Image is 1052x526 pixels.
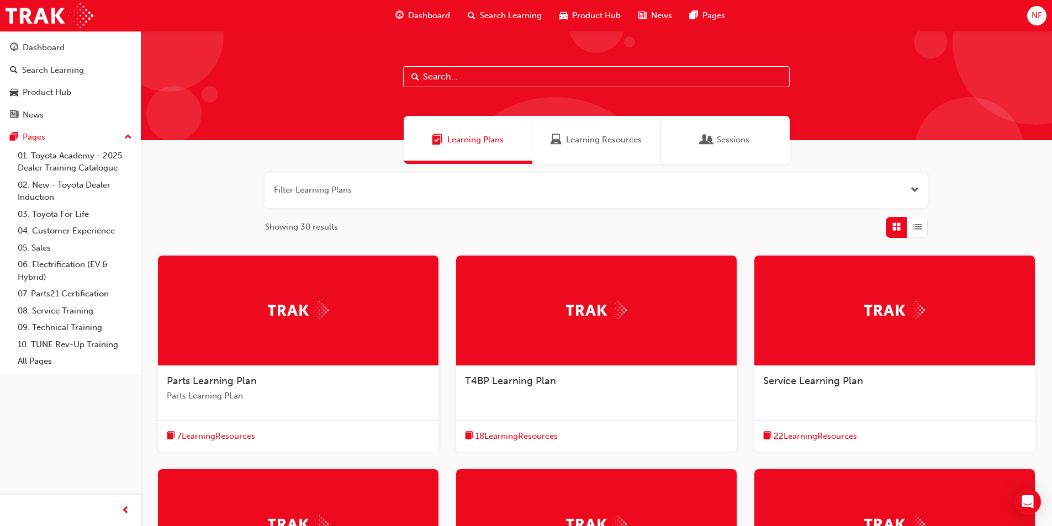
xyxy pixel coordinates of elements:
[774,430,857,443] span: 22 Learning Resources
[911,184,919,196] button: Open the filter
[177,430,255,443] span: 7 Learning Resources
[638,9,647,23] span: news-icon
[432,134,443,146] span: Learning Plans
[892,221,901,233] span: Grid
[630,4,681,27] a: news-iconNews
[465,375,556,387] span: T4BP Learning Plan
[10,43,18,53] span: guage-icon
[387,4,459,27] a: guage-iconDashboard
[864,301,925,318] img: Trak
[167,429,175,443] span: book-icon
[4,127,136,147] button: Pages
[411,71,419,83] span: Search
[265,221,338,233] span: Showing 30 results
[13,285,136,302] a: 07. Parts21 Certification
[566,134,642,146] span: Learning Resources
[459,4,551,27] a: search-iconSearch Learning
[551,134,562,146] span: Learning Resources
[1027,6,1046,25] button: NF
[404,116,532,164] a: Learning PlansLearning Plans
[551,4,630,27] a: car-iconProduct Hub
[651,9,672,22] span: News
[13,302,136,320] a: 08. Service Training
[121,504,130,518] span: prev-icon
[661,116,790,164] a: SessionsSessions
[10,110,18,120] span: news-icon
[717,134,749,146] span: Sessions
[22,64,84,77] div: Search Learning
[702,9,725,22] span: Pages
[23,41,65,54] div: Dashboard
[4,82,136,103] a: Product Hub
[23,86,71,99] div: Product Hub
[124,130,132,145] span: up-icon
[465,429,473,443] span: book-icon
[13,147,136,177] a: 01. Toyota Academy - 2025 Dealer Training Catalogue
[4,35,136,127] button: DashboardSearch LearningProduct HubNews
[559,9,568,23] span: car-icon
[763,429,857,443] button: book-icon22LearningResources
[6,3,93,28] img: Trak
[13,177,136,206] a: 02. New - Toyota Dealer Induction
[167,390,430,402] span: Parts Learning PLan
[158,256,438,452] a: TrakParts Learning PlanParts Learning PLanbook-icon7LearningResources
[1014,488,1041,515] div: Open Intercom Messenger
[681,4,734,27] a: pages-iconPages
[701,134,712,146] span: Sessions
[572,9,621,22] span: Product Hub
[13,319,136,336] a: 09. Technical Training
[690,9,698,23] span: pages-icon
[465,429,558,443] button: book-icon18LearningResources
[763,375,863,387] span: Service Learning Plan
[10,88,18,98] span: car-icon
[13,222,136,240] a: 04. Customer Experience
[4,105,136,125] a: News
[13,240,136,257] a: 05. Sales
[23,131,45,144] div: Pages
[566,301,627,318] img: Trak
[403,66,790,87] input: Search...
[13,256,136,285] a: 06. Electrification (EV & Hybrid)
[1032,9,1042,22] span: NF
[913,221,922,233] span: List
[167,375,257,387] span: Parts Learning Plan
[13,206,136,223] a: 03. Toyota For Life
[475,430,558,443] span: 18 Learning Resources
[13,336,136,353] a: 10. TUNE Rev-Up Training
[395,9,404,23] span: guage-icon
[456,256,737,452] a: TrakT4BP Learning Planbook-icon18LearningResources
[10,66,18,76] span: search-icon
[532,116,661,164] a: Learning ResourcesLearning Resources
[23,109,44,121] div: News
[763,429,771,443] span: book-icon
[447,134,504,146] span: Learning Plans
[480,9,542,22] span: Search Learning
[408,9,450,22] span: Dashboard
[754,256,1035,452] a: TrakService Learning Planbook-icon22LearningResources
[4,38,136,58] a: Dashboard
[167,429,255,443] button: book-icon7LearningResources
[13,353,136,370] a: All Pages
[10,132,18,142] span: pages-icon
[268,301,329,318] img: Trak
[468,9,475,23] span: search-icon
[4,60,136,81] a: Search Learning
